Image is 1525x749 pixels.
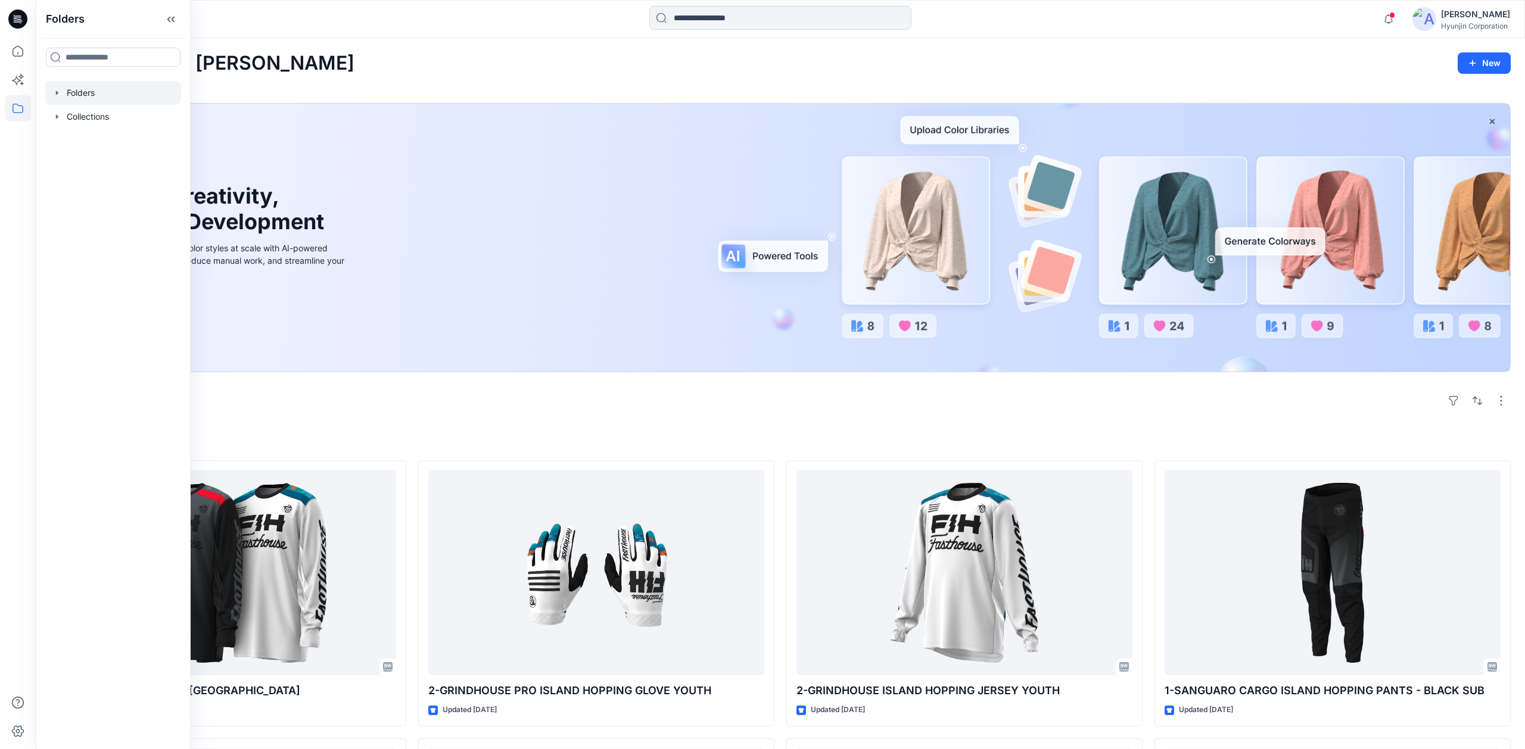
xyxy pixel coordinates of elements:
p: Updated [DATE] [1179,704,1233,716]
div: [PERSON_NAME] [1441,7,1510,21]
a: 1-SANGUARO CARGO ISLAND HOPPING PANTS - BLACK SUB [1165,470,1501,676]
p: 2-GRINDHOUSE PRO ISLAND HOPPING GLOVE YOUTH [428,682,764,699]
a: 2-GRINDHOUSE PRO ISLAND HOPPING GLOVE YOUTH [428,470,764,676]
a: 2-GRINDHOUSE ISLAND HOPPING JERSEY YOUTH [796,470,1132,676]
p: Updated [DATE] [443,704,497,716]
p: Updated [DATE] [811,704,865,716]
h2: Welcome back, [PERSON_NAME] [50,52,354,74]
a: 5-GRINDHOUSE ISLAND HOPPING JERSEY [60,470,396,676]
div: Hyunjin Corporation [1441,21,1510,30]
h4: Styles [50,434,1511,448]
button: New [1458,52,1511,74]
p: 5-GRINDHOUSE ISLAND [GEOGRAPHIC_DATA] [60,682,396,699]
p: 1-SANGUARO CARGO ISLAND HOPPING PANTS - BLACK SUB [1165,682,1501,699]
a: Discover more [79,294,347,317]
img: avatar [1412,7,1436,31]
p: 2-GRINDHOUSE ISLAND HOPPING JERSEY YOUTH [796,682,1132,699]
div: Explore ideas faster and recolor styles at scale with AI-powered tools that boost creativity, red... [79,242,347,279]
h1: Unleash Creativity, Speed Up Development [79,183,329,235]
